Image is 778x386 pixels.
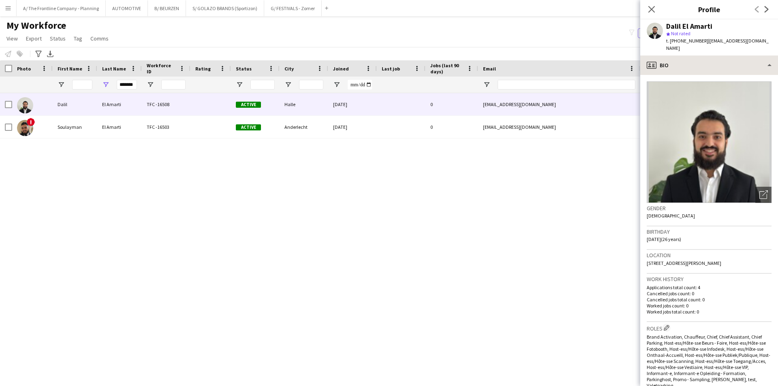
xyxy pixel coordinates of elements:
[148,0,186,16] button: B/ BEURZEN
[640,55,778,75] div: Bio
[647,81,772,203] img: Crew avatar or photo
[58,81,65,88] button: Open Filter Menu
[71,33,85,44] a: Tag
[74,35,82,42] span: Tag
[17,0,106,16] button: A/ The Frontline Company - Planning
[647,290,772,296] p: Cancelled jobs count: 0
[72,80,92,90] input: First Name Filter Input
[328,116,377,138] div: [DATE]
[666,38,769,51] span: | [EMAIL_ADDRESS][DOMAIN_NAME]
[483,81,490,88] button: Open Filter Menu
[142,116,190,138] div: TFC -16503
[6,35,18,42] span: View
[236,81,243,88] button: Open Filter Menu
[147,81,154,88] button: Open Filter Menu
[348,80,372,90] input: Joined Filter Input
[333,66,349,72] span: Joined
[87,33,112,44] a: Comms
[666,38,708,44] span: t. [PHONE_NUMBER]
[17,97,33,113] img: Dalil El Amarti
[647,260,721,266] span: [STREET_ADDRESS][PERSON_NAME]
[498,80,635,90] input: Email Filter Input
[483,66,496,72] span: Email
[280,116,328,138] div: Anderlecht
[382,66,400,72] span: Last job
[27,118,35,126] span: !
[50,35,66,42] span: Status
[328,93,377,115] div: [DATE]
[106,0,148,16] button: AUTOMOTIVE
[478,116,640,138] div: [EMAIL_ADDRESS][DOMAIN_NAME]
[640,4,778,15] h3: Profile
[647,205,772,212] h3: Gender
[478,93,640,115] div: [EMAIL_ADDRESS][DOMAIN_NAME]
[147,62,176,75] span: Workforce ID
[236,102,261,108] span: Active
[102,81,109,88] button: Open Filter Menu
[161,80,186,90] input: Workforce ID Filter Input
[90,35,109,42] span: Comms
[53,93,97,115] div: Dalil
[647,275,772,283] h3: Work history
[236,66,252,72] span: Status
[34,49,43,59] app-action-btn: Advanced filters
[284,81,292,88] button: Open Filter Menu
[47,33,69,44] a: Status
[17,66,31,72] span: Photo
[755,187,772,203] div: Open photos pop-in
[236,124,261,130] span: Active
[45,49,55,59] app-action-btn: Export XLSX
[264,0,322,16] button: G/ FESTIVALS - Zomer
[671,30,690,36] span: Not rated
[430,62,464,75] span: Jobs (last 90 days)
[280,93,328,115] div: Halle
[117,80,137,90] input: Last Name Filter Input
[647,213,695,219] span: [DEMOGRAPHIC_DATA]
[250,80,275,90] input: Status Filter Input
[647,303,772,309] p: Worked jobs count: 0
[97,116,142,138] div: El Amarti
[425,93,478,115] div: 0
[299,80,323,90] input: City Filter Input
[97,93,142,115] div: El Amarti
[23,33,45,44] a: Export
[647,252,772,259] h3: Location
[142,93,190,115] div: TFC -16508
[195,66,211,72] span: Rating
[425,116,478,138] div: 0
[6,19,66,32] span: My Workforce
[647,296,772,303] p: Cancelled jobs total count: 0
[3,33,21,44] a: View
[58,66,82,72] span: First Name
[638,28,678,38] button: Everyone5,470
[26,35,42,42] span: Export
[102,66,126,72] span: Last Name
[647,324,772,332] h3: Roles
[647,236,681,242] span: [DATE] (26 years)
[666,23,712,30] div: Dalil El Amarti
[17,120,33,136] img: Soulayman El Amarti
[284,66,294,72] span: City
[186,0,264,16] button: S/ GOLAZO BRANDS (Sportizon)
[647,284,772,290] p: Applications total count: 4
[53,116,97,138] div: Soulayman
[647,228,772,235] h3: Birthday
[333,81,340,88] button: Open Filter Menu
[647,309,772,315] p: Worked jobs total count: 0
